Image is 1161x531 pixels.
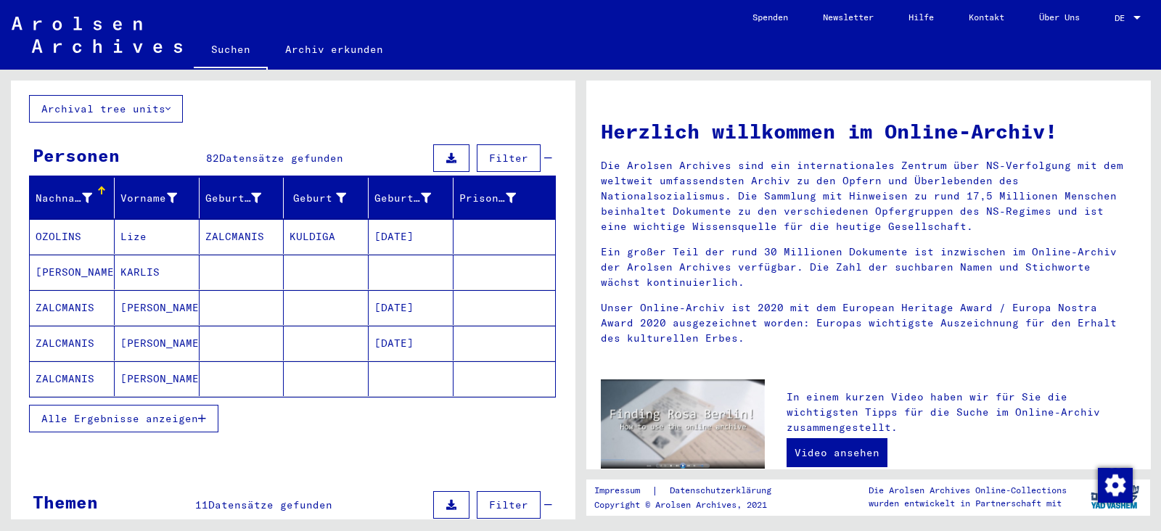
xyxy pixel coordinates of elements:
[594,498,789,511] p: Copyright © Arolsen Archives, 2021
[369,326,454,361] mat-cell: [DATE]
[601,300,1136,346] p: Unser Online-Archiv ist 2020 mit dem European Heritage Award / Europa Nostra Award 2020 ausgezeic...
[601,158,1136,234] p: Die Arolsen Archives sind ein internationales Zentrum über NS-Verfolgung mit dem weltweit umfasse...
[115,178,200,218] mat-header-cell: Vorname
[115,255,200,289] mat-cell: KARLIS
[869,497,1067,510] p: wurden entwickelt in Partnerschaft mit
[477,144,541,172] button: Filter
[489,152,528,165] span: Filter
[30,361,115,396] mat-cell: ZALCMANIS
[36,191,92,206] div: Nachname
[30,290,115,325] mat-cell: ZALCMANIS
[290,186,368,210] div: Geburt‏
[30,255,115,289] mat-cell: [PERSON_NAME]
[594,483,789,498] div: |
[1097,467,1132,502] div: Zustimmung ändern
[29,405,218,432] button: Alle Ergebnisse anzeigen
[115,361,200,396] mat-cell: [PERSON_NAME]
[30,178,115,218] mat-header-cell: Nachname
[594,483,652,498] a: Impressum
[206,152,219,165] span: 82
[1088,479,1142,515] img: yv_logo.png
[869,484,1067,497] p: Die Arolsen Archives Online-Collections
[284,178,369,218] mat-header-cell: Geburt‏
[658,483,789,498] a: Datenschutzerklärung
[284,219,369,254] mat-cell: KULDIGA
[33,142,120,168] div: Personen
[374,186,453,210] div: Geburtsdatum
[601,379,765,469] img: video.jpg
[459,186,538,210] div: Prisoner #
[369,219,454,254] mat-cell: [DATE]
[1098,468,1133,503] img: Zustimmung ändern
[30,219,115,254] mat-cell: OZOLINS
[454,178,555,218] mat-header-cell: Prisoner #
[120,186,199,210] div: Vorname
[459,191,516,206] div: Prisoner #
[36,186,114,210] div: Nachname
[369,290,454,325] mat-cell: [DATE]
[208,498,332,511] span: Datensätze gefunden
[29,95,183,123] button: Archival tree units
[369,178,454,218] mat-header-cell: Geburtsdatum
[41,412,198,425] span: Alle Ergebnisse anzeigen
[205,191,262,206] div: Geburtsname
[290,191,346,206] div: Geburt‏
[787,438,887,467] a: Video ansehen
[268,32,401,67] a: Archiv erkunden
[115,219,200,254] mat-cell: Lize
[194,32,268,70] a: Suchen
[374,191,431,206] div: Geburtsdatum
[12,17,182,53] img: Arolsen_neg.svg
[205,186,284,210] div: Geburtsname
[33,489,98,515] div: Themen
[200,219,284,254] mat-cell: ZALCMANIS
[120,191,177,206] div: Vorname
[30,326,115,361] mat-cell: ZALCMANIS
[219,152,343,165] span: Datensätze gefunden
[200,178,284,218] mat-header-cell: Geburtsname
[601,244,1136,290] p: Ein großer Teil der rund 30 Millionen Dokumente ist inzwischen im Online-Archiv der Arolsen Archi...
[115,290,200,325] mat-cell: [PERSON_NAME]
[195,498,208,511] span: 11
[477,491,541,519] button: Filter
[115,326,200,361] mat-cell: [PERSON_NAME]
[1115,13,1131,23] span: DE
[787,390,1136,435] p: In einem kurzen Video haben wir für Sie die wichtigsten Tipps für die Suche im Online-Archiv zusa...
[489,498,528,511] span: Filter
[601,116,1136,147] h1: Herzlich willkommen im Online-Archiv!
